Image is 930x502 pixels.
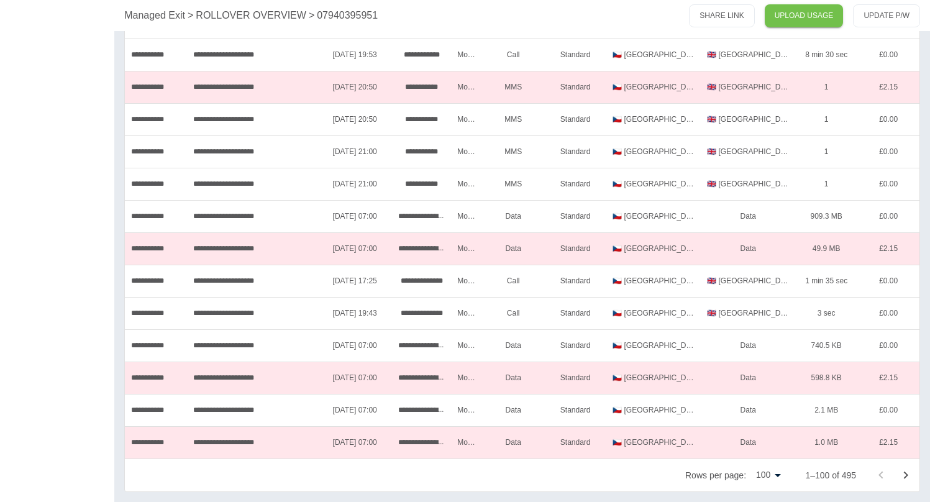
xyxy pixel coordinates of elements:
div: 1 [795,103,857,135]
div: Standard [544,232,606,265]
div: Standard [544,200,606,232]
button: SHARE LINK [689,4,754,27]
div: 20/09/2024 07:00 [317,232,392,265]
div: MMS [482,168,544,200]
div: 19/09/2024 21:00 [317,135,392,168]
div: 1 [795,168,857,200]
div: Call [482,39,544,71]
div: 19/09/2024 19:53 [317,39,392,71]
div: Mobile Data Czech Rep [451,426,482,459]
div: 3 sec [795,297,857,329]
div: 598.8 KB [795,362,857,394]
div: £0.00 [857,200,919,232]
div: 19/09/2024 20:50 [317,71,392,103]
div: Mobile Call Czech Rep [451,39,482,71]
div: £0.00 [857,168,919,200]
div: Mobile Data Czech Rep [451,200,482,232]
div: 🇬🇧 United Kingdom [701,103,795,135]
div: Standard [544,297,606,329]
a: UPLOAD USAGE [765,4,844,27]
div: 🇨🇿 Czech Republic [606,362,701,394]
div: £0.00 [857,103,919,135]
div: £2.15 [857,71,919,103]
div: 100 [751,466,785,484]
div: Standard [544,39,606,71]
div: 🇨🇿 Czech Republic [606,71,701,103]
p: 1–100 of 495 [805,469,856,481]
div: Data [482,394,544,426]
div: Data [482,329,544,362]
div: 🇬🇧 United Kingdom [701,265,795,297]
div: Standard [544,135,606,168]
div: 🇬🇧 United Kingdom [701,135,795,168]
div: Data [482,426,544,459]
div: 🇨🇿 Czech Republic [606,39,701,71]
p: Rows per page: [685,469,746,481]
div: 🇨🇿 Czech Republic [606,200,701,232]
div: 🇨🇿 Czech Republic [606,232,701,265]
p: > [309,8,314,23]
div: £0.00 [857,394,919,426]
div: Call [482,297,544,329]
div: 19/09/2024 21:00 [317,168,392,200]
div: 🇬🇧 United Kingdom [701,168,795,200]
div: 🇨🇿 Czech Republic [606,426,701,459]
a: 07940395951 [317,8,378,23]
div: Data [701,362,795,394]
div: £0.00 [857,265,919,297]
div: Data [482,200,544,232]
div: Standard [544,329,606,362]
div: 🇨🇿 Czech Republic [606,168,701,200]
div: 🇨🇿 Czech Republic [606,297,701,329]
div: 1 min 35 sec [795,265,857,297]
div: 909.3 MB [795,200,857,232]
div: 20/09/2024 17:25 [317,265,392,297]
div: Data [482,362,544,394]
div: Mobile Picture Czech Rep [451,135,482,168]
div: 🇨🇿 Czech Republic [606,103,701,135]
div: £0.00 [857,39,919,71]
div: 🇨🇿 Czech Republic [606,394,701,426]
div: Mobile Data Czech Rep [451,394,482,426]
div: 49.9 MB [795,232,857,265]
div: £0.00 [857,297,919,329]
div: Mobile Picture Czech Rep [451,103,482,135]
div: 740.5 KB [795,329,857,362]
div: £0.00 [857,135,919,168]
div: 22/09/2024 07:00 [317,394,392,426]
div: £2.15 [857,426,919,459]
div: Data [701,426,795,459]
div: 20/09/2024 19:43 [317,297,392,329]
div: Call [482,265,544,297]
div: Standard [544,168,606,200]
div: MMS [482,103,544,135]
div: Standard [544,394,606,426]
div: £2.15 [857,362,919,394]
div: MMS [482,135,544,168]
div: 🇬🇧 United Kingdom [701,297,795,329]
div: Standard [544,71,606,103]
div: 22/09/2024 07:00 [317,426,392,459]
div: 🇬🇧 United Kingdom [701,71,795,103]
div: £0.00 [857,329,919,362]
div: Mobile Data Czech Rep [451,362,482,394]
div: Data [701,329,795,362]
div: MMS [482,71,544,103]
a: ROLLOVER OVERVIEW [196,8,306,23]
div: Mobile Call Czech Rep [451,265,482,297]
div: Data [701,232,795,265]
div: 21/09/2024 07:00 [317,329,392,362]
div: Mobile Data Czech Rep [451,232,482,265]
div: 8 min 30 sec [795,39,857,71]
a: Managed Exit [124,8,185,23]
div: 1 [795,71,857,103]
div: Standard [544,265,606,297]
div: £2.15 [857,232,919,265]
div: Data [482,232,544,265]
div: 20/09/2024 07:00 [317,200,392,232]
div: 19/09/2024 20:50 [317,103,392,135]
div: Mobile Call Czech Rep [451,297,482,329]
div: Data [701,200,795,232]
